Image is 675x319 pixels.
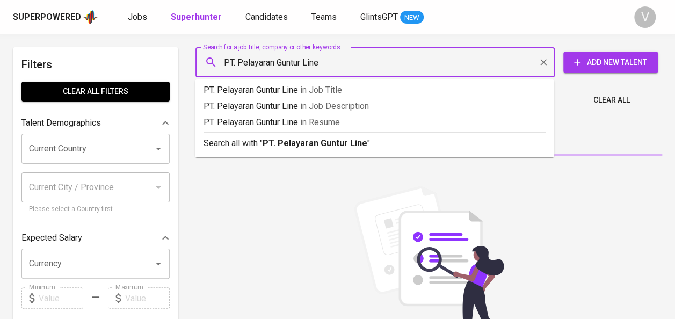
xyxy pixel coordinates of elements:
p: Expected Salary [21,231,82,244]
button: Clear All filters [21,82,170,102]
div: Expected Salary [21,227,170,249]
a: Superpoweredapp logo [13,9,98,25]
div: Superpowered [13,11,81,24]
input: Value [39,287,83,309]
button: Open [151,141,166,156]
b: Superhunter [171,12,222,22]
div: V [634,6,656,28]
span: Clear All [593,93,630,107]
p: PT. Pelayaran Guntur Line [204,116,546,129]
span: NEW [400,12,424,23]
span: Teams [311,12,337,22]
p: PT. Pelayaran Guntur Line [204,100,546,113]
span: in Job Title [300,85,342,95]
span: Clear All filters [30,85,161,98]
span: GlintsGPT [360,12,398,22]
p: PT. Pelayaran Guntur Line [204,84,546,97]
button: Open [151,256,166,271]
span: Jobs [128,12,147,22]
p: Talent Demographics [21,117,101,129]
a: Candidates [245,11,290,24]
b: PT. Pelayaran Guntur Line [263,138,367,148]
p: Search all with " " [204,137,546,150]
a: Teams [311,11,339,24]
button: Clear [536,55,551,70]
span: in Job Description [300,101,369,111]
img: app logo [83,9,98,25]
span: Candidates [245,12,288,22]
div: Talent Demographics [21,112,170,134]
h6: Filters [21,56,170,73]
button: Clear All [589,90,634,110]
button: Add New Talent [563,52,658,73]
span: Add New Talent [572,56,649,69]
span: in Resume [300,117,340,127]
p: Please select a Country first [29,204,162,215]
a: Jobs [128,11,149,24]
a: Superhunter [171,11,224,24]
input: Value [125,287,170,309]
a: GlintsGPT NEW [360,11,424,24]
